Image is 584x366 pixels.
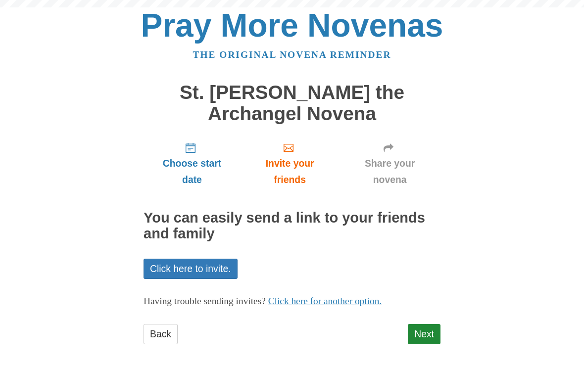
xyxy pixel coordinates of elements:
a: Click here for another option. [268,296,382,306]
span: Choose start date [153,155,231,188]
a: Choose start date [144,134,241,193]
a: Next [408,324,440,344]
span: Share your novena [349,155,431,188]
a: The original novena reminder [193,49,391,60]
a: Click here to invite. [144,259,238,279]
a: Pray More Novenas [141,7,443,44]
a: Invite your friends [241,134,339,193]
a: Share your novena [339,134,440,193]
h1: St. [PERSON_NAME] the Archangel Novena [144,82,440,124]
span: Having trouble sending invites? [144,296,266,306]
a: Back [144,324,178,344]
h2: You can easily send a link to your friends and family [144,210,440,242]
span: Invite your friends [250,155,329,188]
